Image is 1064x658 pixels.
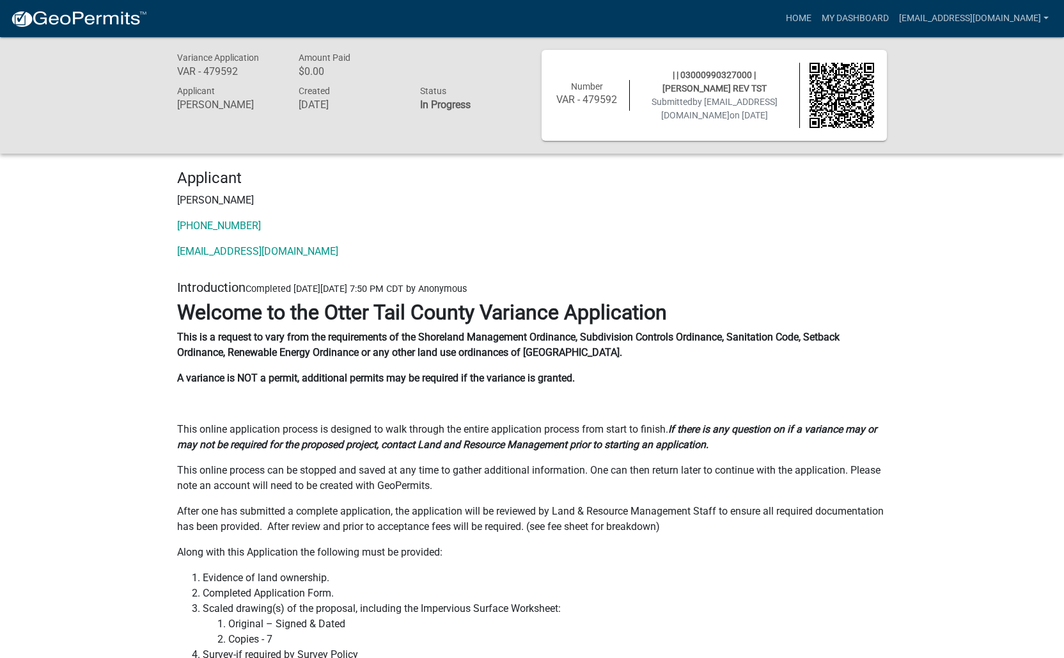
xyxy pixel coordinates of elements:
h6: $0.00 [299,65,401,77]
h6: VAR - 479592 [554,93,620,106]
span: Completed [DATE][DATE] 7:50 PM CDT by Anonymous [246,284,467,294]
a: [EMAIL_ADDRESS][DOMAIN_NAME] [894,6,1054,31]
span: Applicant [177,86,215,96]
span: Number [571,81,603,92]
a: Home [781,6,817,31]
li: Scaled drawing(s) of the proposal, including the Impervious Surface Worksheet: [203,601,887,647]
h6: [DATE] [299,99,401,111]
span: by [EMAIL_ADDRESS][DOMAIN_NAME] [661,97,778,120]
li: Original – Signed & Dated [228,616,887,632]
strong: In Progress [420,99,471,111]
a: [PHONE_NUMBER] [177,220,261,232]
span: Submitted on [DATE] [652,97,778,120]
p: [PERSON_NAME] [177,193,887,208]
strong: This is a request to vary from the requirements of the Shoreland Management Ordinance, Subdivisio... [177,331,840,358]
span: Created [299,86,330,96]
h6: VAR - 479592 [177,65,279,77]
li: Evidence of land ownership. [203,570,887,586]
img: QR code [810,63,875,128]
strong: Welcome to the Otter Tail County Variance Application [177,300,667,325]
li: Copies - 7 [228,632,887,647]
p: This online process can be stopped and saved at any time to gather additional information. One ca... [177,463,887,493]
span: | | 03000990327000 | [PERSON_NAME] REV TST [662,70,767,93]
h5: Introduction [177,280,887,295]
h6: [PERSON_NAME] [177,99,279,111]
h4: Applicant [177,169,887,188]
span: Amount Paid [299,52,350,63]
p: This online application process is designed to walk through the entire application process from s... [177,422,887,453]
strong: A variance is NOT a permit, additional permits may be required if the variance is granted. [177,372,575,384]
a: My Dashboard [817,6,894,31]
li: Completed Application Form. [203,586,887,601]
p: Along with this Application the following must be provided: [177,545,887,560]
a: [EMAIL_ADDRESS][DOMAIN_NAME] [177,245,338,257]
p: After one has submitted a complete application, the application will be reviewed by Land & Resour... [177,504,887,534]
span: Variance Application [177,52,259,63]
span: Status [420,86,446,96]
